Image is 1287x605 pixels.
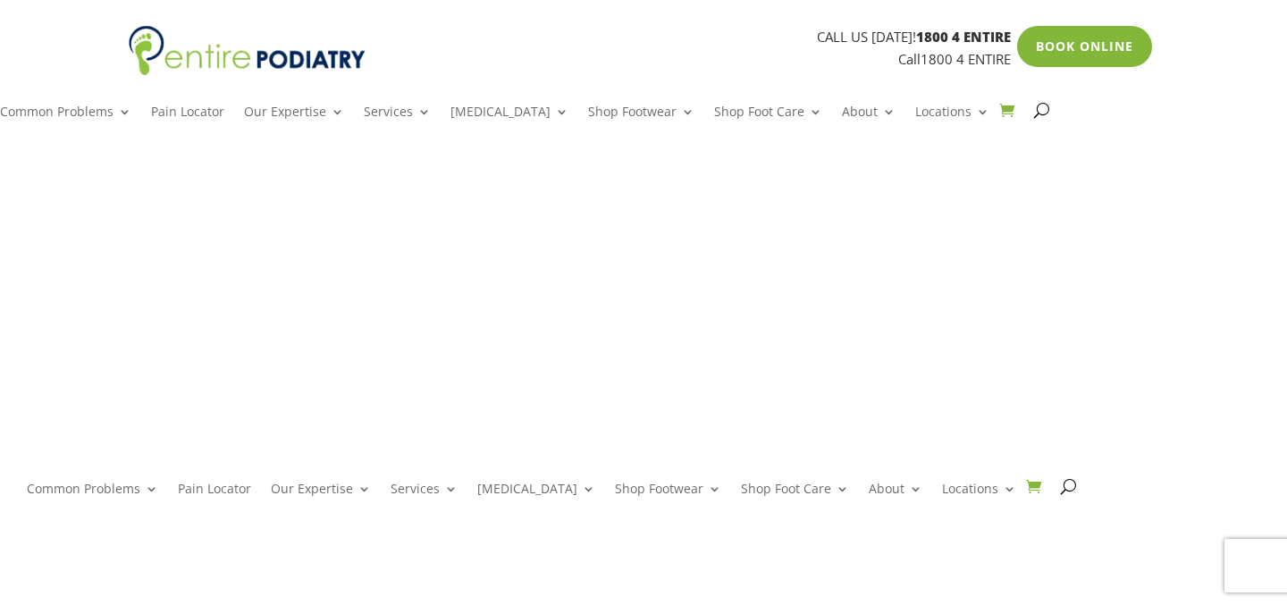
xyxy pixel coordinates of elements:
a: Entire Podiatry [129,61,366,79]
a: Pain Locator [178,483,251,521]
img: logo (1) [129,26,366,75]
a: 1800 4 ENTIRE [921,50,1011,68]
a: Common Problems [27,483,158,521]
a: About [869,483,922,521]
a: Locations [942,483,1016,521]
a: Services [364,105,431,144]
a: [MEDICAL_DATA] [450,105,568,144]
p: CALL US [DATE]! [366,26,1011,49]
p: Call [366,48,1011,71]
a: [MEDICAL_DATA] [477,483,595,521]
a: Our Expertise [244,105,344,144]
span: 1800 4 ENTIRE [916,28,1011,46]
a: Shop Footwear [588,105,694,144]
a: Services [391,483,458,521]
a: Shop Footwear [615,483,721,521]
a: Shop Foot Care [741,483,849,521]
a: Locations [915,105,989,144]
a: Our Expertise [271,483,371,521]
a: About [842,105,896,144]
a: Shop Foot Care [714,105,822,144]
a: Pain Locator [151,105,224,144]
a: Book Online [1017,26,1152,67]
